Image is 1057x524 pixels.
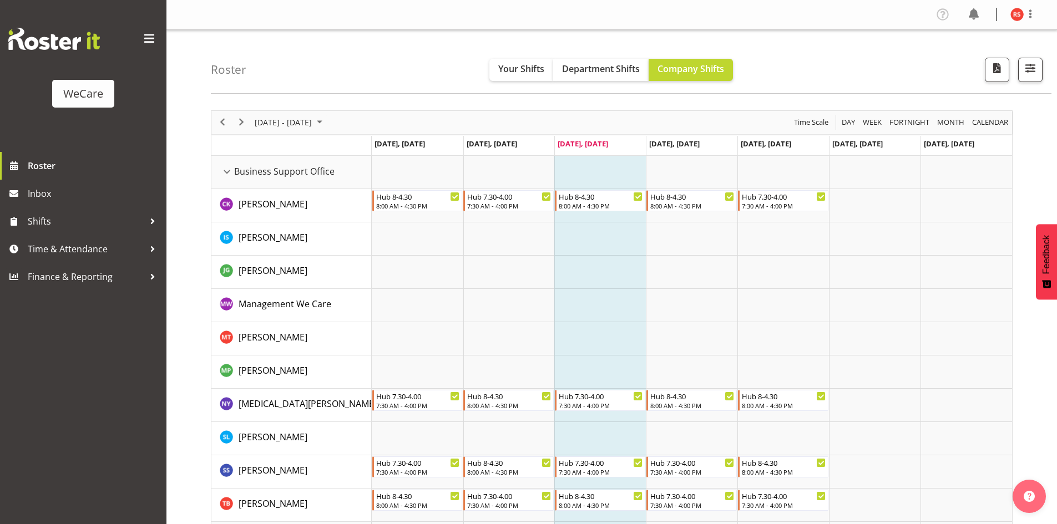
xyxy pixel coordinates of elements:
[213,111,232,134] div: previous period
[559,457,643,468] div: Hub 7.30-4.00
[372,456,463,477] div: Savita Savita"s event - Hub 7.30-4.00 Begin From Monday, September 29, 2025 at 7:30:00 AM GMT+13:...
[28,241,144,257] span: Time & Attendance
[239,497,307,510] span: [PERSON_NAME]
[646,490,737,511] div: Tyla Boyd"s event - Hub 7.30-4.00 Begin From Thursday, October 2, 2025 at 7:30:00 AM GMT+13:00 En...
[467,139,517,149] span: [DATE], [DATE]
[211,489,372,522] td: Tyla Boyd resource
[376,467,460,476] div: 7:30 AM - 4:00 PM
[372,190,463,211] div: Chloe Kim"s event - Hub 8-4.30 Begin From Monday, September 29, 2025 at 8:00:00 AM GMT+13:00 Ends...
[239,331,307,343] span: [PERSON_NAME]
[211,63,246,76] h4: Roster
[253,115,327,129] button: October 2025
[649,139,700,149] span: [DATE], [DATE]
[658,63,724,75] span: Company Shifts
[742,501,826,510] div: 7:30 AM - 4:00 PM
[8,28,100,50] img: Rosterit website logo
[1041,235,1051,274] span: Feedback
[841,115,856,129] span: Day
[924,139,974,149] span: [DATE], [DATE]
[372,490,463,511] div: Tyla Boyd"s event - Hub 8-4.30 Begin From Monday, September 29, 2025 at 8:00:00 AM GMT+13:00 Ends...
[234,165,335,178] span: Business Support Office
[738,490,828,511] div: Tyla Boyd"s event - Hub 7.30-4.00 Begin From Friday, October 3, 2025 at 7:30:00 AM GMT+13:00 Ends...
[738,190,828,211] div: Chloe Kim"s event - Hub 7.30-4.00 Begin From Friday, October 3, 2025 at 7:30:00 AM GMT+13:00 Ends...
[646,190,737,211] div: Chloe Kim"s event - Hub 8-4.30 Begin From Thursday, October 2, 2025 at 8:00:00 AM GMT+13:00 Ends ...
[742,467,826,476] div: 8:00 AM - 4:30 PM
[1018,58,1043,82] button: Filter Shifts
[239,297,331,311] a: Management We Care
[650,501,734,510] div: 7:30 AM - 4:00 PM
[239,330,307,344] a: [PERSON_NAME]
[555,190,645,211] div: Chloe Kim"s event - Hub 8-4.30 Begin From Wednesday, October 1, 2025 at 8:00:00 AM GMT+13:00 Ends...
[985,58,1009,82] button: Download a PDF of the roster according to the set date range.
[559,191,643,202] div: Hub 8-4.30
[376,191,460,202] div: Hub 8-4.30
[861,115,884,129] button: Timeline Week
[211,222,372,256] td: Isabel Simcox resource
[239,264,307,277] a: [PERSON_NAME]
[211,422,372,455] td: Sarah Lamont resource
[555,490,645,511] div: Tyla Boyd"s event - Hub 8-4.30 Begin From Wednesday, October 1, 2025 at 8:00:00 AM GMT+13:00 Ends...
[792,115,831,129] button: Time Scale
[239,298,331,310] span: Management We Care
[559,467,643,476] div: 7:30 AM - 4:00 PM
[559,401,643,410] div: 7:30 AM - 4:00 PM
[970,115,1010,129] button: Month
[376,201,460,210] div: 8:00 AM - 4:30 PM
[239,231,307,244] a: [PERSON_NAME]
[650,191,734,202] div: Hub 8-4.30
[1010,8,1024,21] img: rhianne-sharples11255.jpg
[650,390,734,401] div: Hub 8-4.30
[376,390,460,401] div: Hub 7.30-4.00
[862,115,883,129] span: Week
[28,213,144,230] span: Shifts
[559,501,643,510] div: 8:00 AM - 4:30 PM
[375,139,425,149] span: [DATE], [DATE]
[742,201,826,210] div: 7:30 AM - 4:00 PM
[211,455,372,489] td: Savita Savita resource
[555,390,645,411] div: Nikita Yates"s event - Hub 7.30-4.00 Begin From Wednesday, October 1, 2025 at 7:30:00 AM GMT+13:0...
[555,456,645,477] div: Savita Savita"s event - Hub 7.30-4.00 Begin From Wednesday, October 1, 2025 at 7:30:00 AM GMT+13:...
[232,111,251,134] div: next period
[467,501,551,510] div: 7:30 AM - 4:00 PM
[376,401,460,410] div: 7:30 AM - 4:00 PM
[254,115,313,129] span: [DATE] - [DATE]
[742,191,826,202] div: Hub 7.30-4.00
[211,389,372,422] td: Nikita Yates resource
[239,364,307,377] span: [PERSON_NAME]
[239,464,307,477] a: [PERSON_NAME]
[840,115,857,129] button: Timeline Day
[467,457,551,468] div: Hub 8-4.30
[741,139,791,149] span: [DATE], [DATE]
[498,63,544,75] span: Your Shifts
[559,201,643,210] div: 8:00 AM - 4:30 PM
[376,490,460,501] div: Hub 8-4.30
[463,390,554,411] div: Nikita Yates"s event - Hub 8-4.30 Begin From Tuesday, September 30, 2025 at 8:00:00 AM GMT+13:00 ...
[239,497,307,510] a: [PERSON_NAME]
[28,157,161,174] span: Roster
[971,115,1009,129] span: calendar
[463,456,554,477] div: Savita Savita"s event - Hub 8-4.30 Begin From Tuesday, September 30, 2025 at 8:00:00 AM GMT+13:00...
[553,59,649,81] button: Department Shifts
[28,268,144,285] span: Finance & Reporting
[650,457,734,468] div: Hub 7.30-4.00
[559,390,643,401] div: Hub 7.30-4.00
[376,457,460,468] div: Hub 7.30-4.00
[467,390,551,401] div: Hub 8-4.30
[239,430,307,444] a: [PERSON_NAME]
[650,401,734,410] div: 8:00 AM - 4:30 PM
[239,398,377,410] span: [MEDICAL_DATA][PERSON_NAME]
[832,139,883,149] span: [DATE], [DATE]
[649,59,733,81] button: Company Shifts
[650,490,734,501] div: Hub 7.30-4.00
[376,501,460,510] div: 8:00 AM - 4:30 PM
[211,256,372,289] td: Janine Grundler resource
[646,456,737,477] div: Savita Savita"s event - Hub 7.30-4.00 Begin From Thursday, October 2, 2025 at 7:30:00 AM GMT+13:0...
[559,490,643,501] div: Hub 8-4.30
[63,85,103,102] div: WeCare
[467,467,551,476] div: 8:00 AM - 4:30 PM
[239,197,307,211] a: [PERSON_NAME]
[239,198,307,210] span: [PERSON_NAME]
[558,139,608,149] span: [DATE], [DATE]
[742,457,826,468] div: Hub 8-4.30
